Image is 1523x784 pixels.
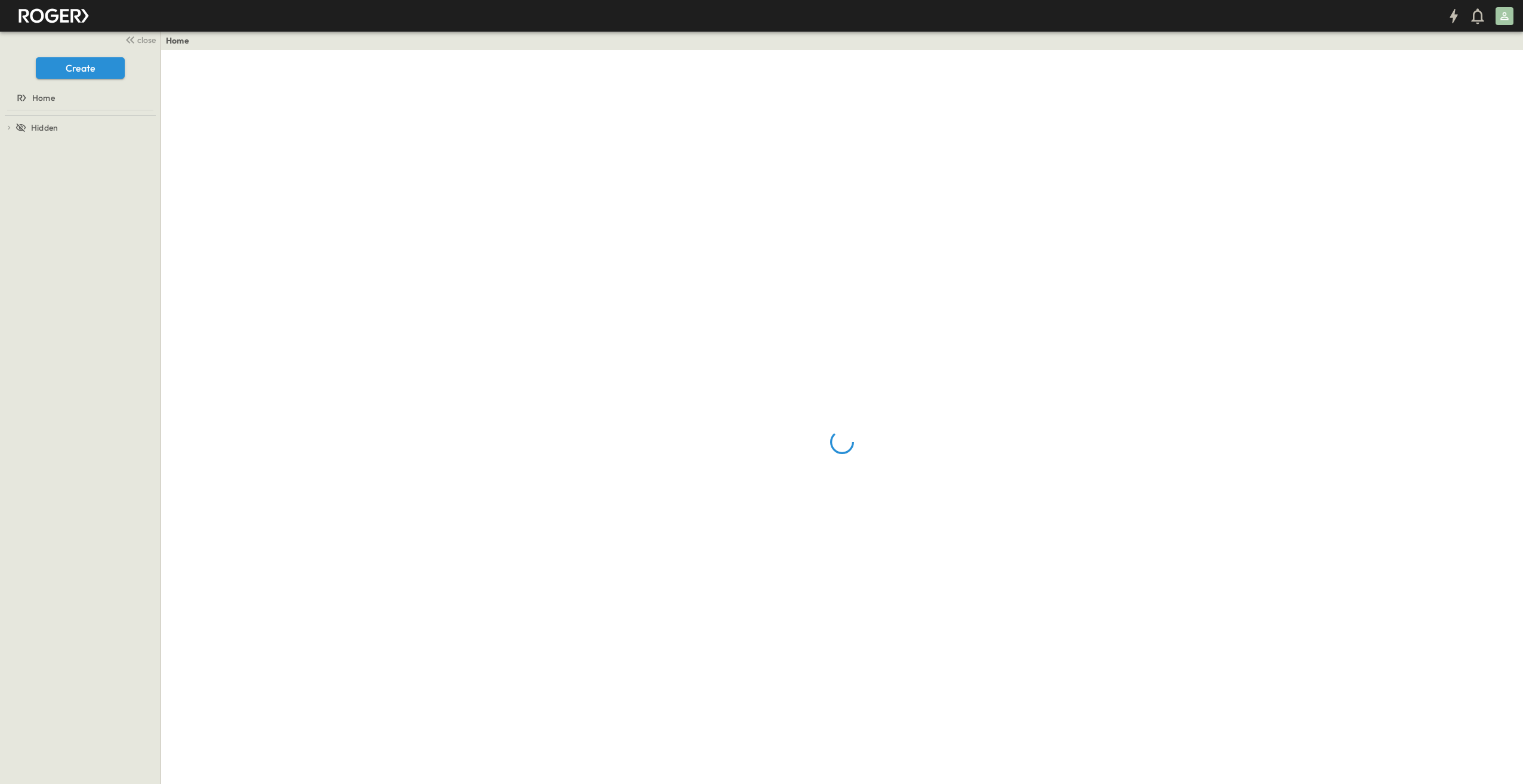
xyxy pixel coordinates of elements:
nav: breadcrumbs [166,35,196,47]
a: Home [166,35,189,47]
button: Create [36,57,125,79]
button: close [120,31,158,48]
span: Hidden [31,122,58,134]
span: close [137,34,156,46]
a: Home [2,89,156,106]
span: Home [32,92,55,104]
